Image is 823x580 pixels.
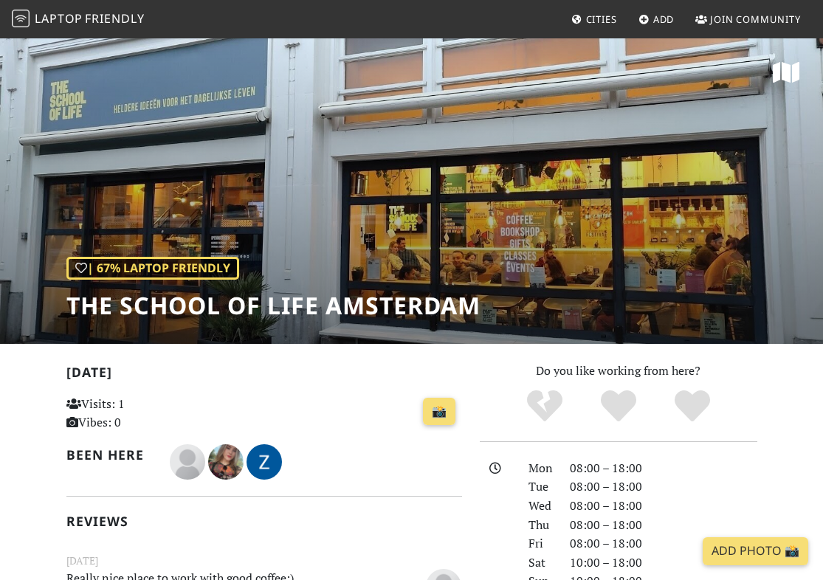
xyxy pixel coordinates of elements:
[66,514,462,529] h2: Reviews
[586,13,617,26] span: Cities
[520,553,561,573] div: Sat
[480,362,757,381] p: Do you like working from here?
[85,10,144,27] span: Friendly
[66,395,187,432] p: Visits: 1 Vibes: 0
[170,444,205,480] img: blank-535327c66bd565773addf3077783bbfce4b00ec00e9fd257753287c682c7fa38.png
[12,10,30,27] img: LaptopFriendly
[423,398,455,426] a: 📸
[35,10,83,27] span: Laptop
[565,6,623,32] a: Cities
[58,553,471,569] small: [DATE]
[520,497,561,516] div: Wed
[655,388,729,425] div: Definitely!
[703,537,808,565] a: Add Photo 📸
[66,257,239,280] div: | 67% Laptop Friendly
[561,477,766,497] div: 08:00 – 18:00
[582,388,655,425] div: Yes
[247,444,282,480] img: 5063-zoe.jpg
[653,13,675,26] span: Add
[12,7,145,32] a: LaptopFriendly LaptopFriendly
[520,477,561,497] div: Tue
[561,459,766,478] div: 08:00 – 18:00
[66,365,462,386] h2: [DATE]
[561,497,766,516] div: 08:00 – 18:00
[561,516,766,535] div: 08:00 – 18:00
[508,388,582,425] div: No
[561,553,766,573] div: 10:00 – 18:00
[520,534,561,553] div: Fri
[66,291,481,320] h1: The School of Life Amsterdam
[66,447,152,463] h2: Been here
[561,534,766,553] div: 08:00 – 18:00
[689,6,807,32] a: Join Community
[208,444,244,480] img: 5667-julia.jpg
[520,459,561,478] div: Mon
[208,452,247,469] span: Julia Schilder
[710,13,801,26] span: Join Community
[170,452,208,469] span: Kim Schilder
[247,452,282,469] span: foodzoen
[633,6,681,32] a: Add
[520,516,561,535] div: Thu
